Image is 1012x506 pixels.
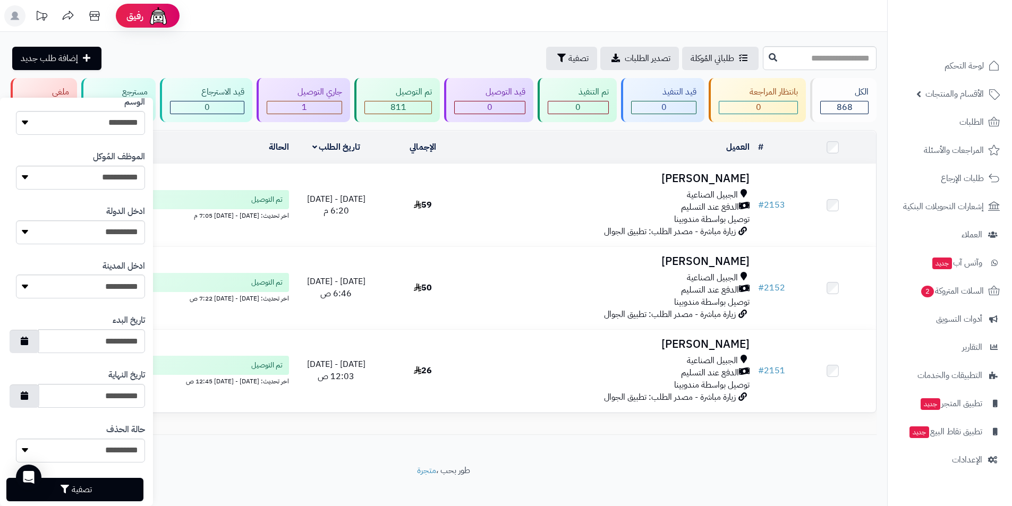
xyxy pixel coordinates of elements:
a: الحالة [269,141,289,153]
a: تطبيق المتجرجديد [894,391,1006,416]
a: مسترجع 0 [79,78,158,122]
span: 26 [414,364,432,377]
div: قيد الاسترجاع [170,86,244,98]
a: تحديثات المنصة [28,5,55,29]
span: توصيل بواسطة مندوبينا [674,296,750,308]
span: 0 [575,101,581,114]
label: ادخل الدولة [106,205,145,218]
span: جديد [921,398,940,410]
div: Open Intercom Messenger [16,465,41,490]
a: بانتظار المراجعة 0 [707,78,809,122]
span: 868 [837,101,853,114]
span: 2 [921,286,934,297]
span: توصيل بواسطة مندوبينا [674,213,750,226]
label: حالة الحذف [106,424,145,436]
a: #2152 [758,281,785,294]
span: العملاء [962,227,982,242]
h3: [PERSON_NAME] [470,338,750,350]
a: المراجعات والأسئلة [894,138,1006,163]
a: إضافة طلب جديد [12,47,101,70]
span: الطلبات [959,115,984,130]
span: إشعارات التحويلات البنكية [903,199,984,214]
a: #2151 [758,364,785,377]
span: الدفع عند التسليم [681,367,739,379]
img: ai-face.png [148,5,169,27]
div: 0 [719,101,798,114]
div: تم التنفيذ [548,86,609,98]
h3: [PERSON_NAME] [470,173,750,185]
a: وآتس آبجديد [894,250,1006,276]
span: 0 [487,101,492,114]
label: الوسم [124,96,145,108]
span: تطبيق المتجر [920,396,982,411]
div: جاري التوصيل [267,86,343,98]
div: 0 [548,101,609,114]
span: جديد [909,426,929,438]
span: تصدير الطلبات [625,52,670,65]
span: الإعدادات [952,452,982,467]
a: الطلبات [894,109,1006,135]
h3: [PERSON_NAME] [470,255,750,268]
div: تم التوصيل [364,86,432,98]
span: إضافة طلب جديد [21,52,78,65]
span: التقارير [962,340,982,355]
span: تم التوصيل [251,360,283,371]
a: العميل [726,141,750,153]
a: الإجمالي [410,141,436,153]
span: وآتس آب [931,255,982,270]
a: العملاء [894,222,1006,247]
label: تاريخ النهاية [108,369,145,381]
span: تم التوصيل [251,194,283,205]
span: رفيق [126,10,143,22]
span: الدفع عند التسليم [681,284,739,296]
a: # [758,141,763,153]
label: ادخل المدينة [103,260,145,272]
span: # [758,199,764,211]
div: 1 [267,101,342,114]
a: قيد الاسترجاع 0 [158,78,254,122]
span: طلبات الإرجاع [941,171,984,186]
div: ملغي [21,86,69,98]
span: الجبيل الصناعية [687,355,738,367]
span: 0 [756,101,761,114]
div: 0 [632,101,696,114]
div: قيد التنفيذ [631,86,696,98]
span: الجبيل الصناعية [687,272,738,284]
a: تم التنفيذ 0 [535,78,619,122]
a: قيد التنفيذ 0 [619,78,707,122]
a: جاري التوصيل 1 [254,78,353,122]
a: تطبيق نقاط البيعجديد [894,419,1006,444]
a: #2153 [758,199,785,211]
span: 0 [205,101,210,114]
span: التطبيقات والخدمات [917,368,982,383]
div: مسترجع [91,86,148,98]
span: جديد [932,258,952,269]
div: 0 [455,101,525,114]
span: 50 [414,281,432,294]
a: متجرة [417,464,436,477]
a: ملغي 56 [8,78,79,122]
span: زيارة مباشرة - مصدر الطلب: تطبيق الجوال [604,391,736,404]
span: زيارة مباشرة - مصدر الطلب: تطبيق الجوال [604,225,736,238]
div: 811 [365,101,431,114]
a: السلات المتروكة2 [894,278,1006,304]
span: [DATE] - [DATE] 6:46 ص [307,275,365,300]
span: توصيل بواسطة مندوبينا [674,379,750,391]
span: [DATE] - [DATE] 12:03 ص [307,358,365,383]
a: تاريخ الطلب [312,141,361,153]
a: إشعارات التحويلات البنكية [894,194,1006,219]
span: # [758,364,764,377]
a: الكل868 [808,78,879,122]
span: أدوات التسويق [936,312,982,327]
div: قيد التوصيل [454,86,525,98]
a: تصدير الطلبات [600,47,679,70]
span: تم التوصيل [251,277,283,288]
span: لوحة التحكم [945,58,984,73]
span: 1 [302,101,307,114]
a: لوحة التحكم [894,53,1006,79]
span: [DATE] - [DATE] 6:20 م [307,193,365,218]
span: # [758,281,764,294]
button: تصفية [6,478,143,501]
a: تم التوصيل 811 [352,78,442,122]
span: زيارة مباشرة - مصدر الطلب: تطبيق الجوال [604,308,736,321]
